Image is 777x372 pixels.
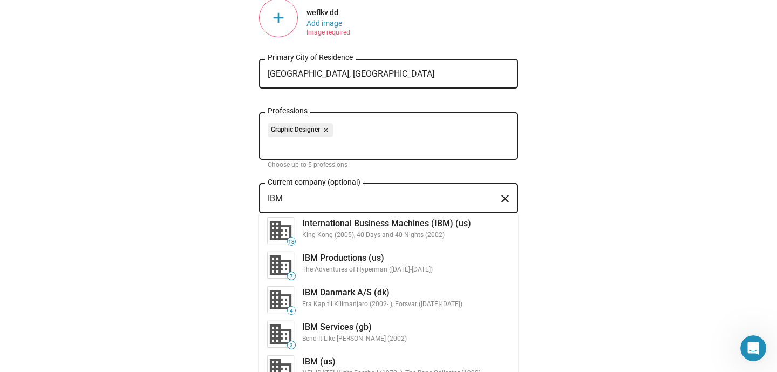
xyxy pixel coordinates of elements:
[288,273,295,280] span: 7
[499,191,512,207] mat-icon: close
[302,300,509,309] div: Fra Kap til Kilimanjaro (2002- ), Forsvar ([DATE]-[DATE])
[302,356,509,367] div: IBM (us)
[288,308,295,314] span: 4
[302,321,509,333] div: IBM Services (gb)
[268,161,347,170] mat-hint: Choose up to 5 professions
[288,239,295,245] span: 13
[302,252,509,263] div: IBM Productions (us)
[268,123,333,137] mat-chip: Graphic Designer
[740,335,766,361] iframe: Intercom live chat
[288,342,295,349] span: 3
[306,19,342,28] button: Open Add Image Dialog
[302,287,509,298] div: IBM Danmark A/S (dk)
[320,125,330,135] mat-icon: close
[302,231,509,240] div: King Kong (2005), 40 Days and 40 Nights (2002)
[302,335,509,343] div: Bend It Like [PERSON_NAME] (2002)
[302,266,509,274] div: The Adventures of Hyperman ([DATE]-[DATE])
[302,218,509,229] div: International Business Machines (IBM) (us)
[306,28,350,29] div: Image required
[306,8,518,17] div: weflkv dd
